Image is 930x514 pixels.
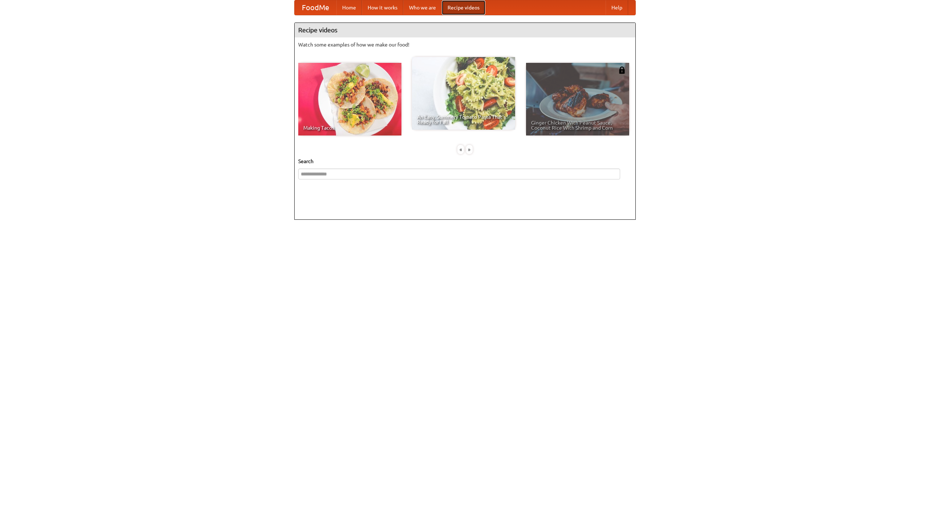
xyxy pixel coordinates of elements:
h4: Recipe videos [295,23,635,37]
a: An Easy, Summery Tomato Pasta That's Ready for Fall [412,57,515,130]
a: Recipe videos [442,0,485,15]
a: FoodMe [295,0,336,15]
p: Watch some examples of how we make our food! [298,41,632,48]
a: Help [606,0,628,15]
h5: Search [298,158,632,165]
a: How it works [362,0,403,15]
img: 483408.png [618,66,626,74]
div: » [466,145,473,154]
div: « [457,145,464,154]
a: Home [336,0,362,15]
a: Making Tacos [298,63,401,135]
span: An Easy, Summery Tomato Pasta That's Ready for Fall [417,114,510,125]
a: Who we are [403,0,442,15]
span: Making Tacos [303,125,396,130]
